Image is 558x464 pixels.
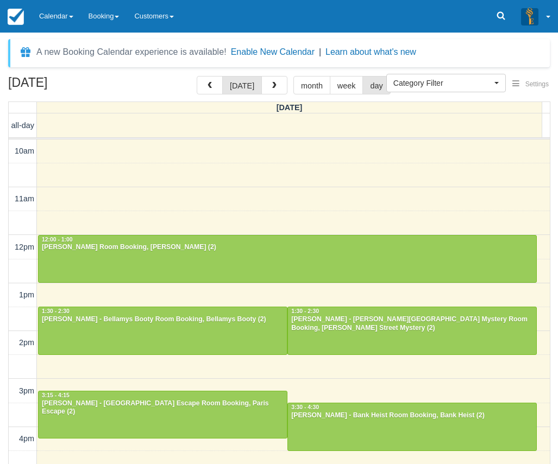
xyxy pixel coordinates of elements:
a: Learn about what's new [325,47,416,56]
button: [DATE] [222,76,262,94]
div: [PERSON_NAME] - [GEOGRAPHIC_DATA] Escape Room Booking, Paris Escape (2) [41,399,284,417]
span: 12pm [15,243,34,251]
div: A new Booking Calendar experience is available! [36,46,227,59]
span: Category Filter [393,78,492,88]
span: all-day [11,121,34,130]
div: [PERSON_NAME] - [PERSON_NAME][GEOGRAPHIC_DATA] Mystery Room Booking, [PERSON_NAME] Street Mystery... [291,315,534,333]
a: 3:15 - 4:15[PERSON_NAME] - [GEOGRAPHIC_DATA] Escape Room Booking, Paris Escape (2) [38,391,287,438]
button: month [293,76,330,94]
button: Category Filter [386,74,506,92]
span: [DATE] [277,103,303,112]
span: 1pm [19,290,34,299]
span: 12:00 - 1:00 [42,237,73,243]
h2: [DATE] [8,76,146,96]
span: 3:15 - 4:15 [42,392,70,398]
a: 1:30 - 2:30[PERSON_NAME] - [PERSON_NAME][GEOGRAPHIC_DATA] Mystery Room Booking, [PERSON_NAME] Str... [287,307,537,354]
div: [PERSON_NAME] - Bank Heist Room Booking, Bank Heist (2) [291,411,534,420]
button: week [330,76,363,94]
div: [PERSON_NAME] Room Booking, [PERSON_NAME] (2) [41,243,534,252]
div: [PERSON_NAME] - Bellamys Booty Room Booking, Bellamys Booty (2) [41,315,284,324]
span: Settings [525,80,549,88]
a: 1:30 - 2:30[PERSON_NAME] - Bellamys Booty Room Booking, Bellamys Booty (2) [38,307,287,354]
span: 3:30 - 4:30 [291,404,319,410]
span: | [319,47,321,56]
button: Settings [506,77,555,92]
span: 10am [15,147,34,155]
button: day [362,76,390,94]
a: 12:00 - 1:00[PERSON_NAME] Room Booking, [PERSON_NAME] (2) [38,235,537,283]
img: checkfront-main-nav-mini-logo.png [8,9,24,25]
img: A3 [521,8,538,25]
span: 3pm [19,386,34,395]
span: 2pm [19,338,34,347]
button: Enable New Calendar [231,47,315,58]
span: 11am [15,194,34,203]
span: 1:30 - 2:30 [291,308,319,314]
span: 4pm [19,434,34,443]
a: 3:30 - 4:30[PERSON_NAME] - Bank Heist Room Booking, Bank Heist (2) [287,403,537,450]
span: 1:30 - 2:30 [42,308,70,314]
